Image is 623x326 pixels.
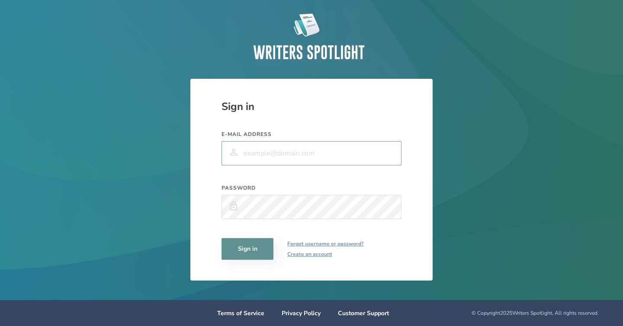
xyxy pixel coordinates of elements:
label: Password [222,184,401,191]
div: Sign in [222,100,401,113]
label: E-mail address [222,131,401,138]
a: Forgot username or password? [287,239,364,249]
div: © Copyright 2025 Writers Spotlight, All rights reserved. [401,310,599,316]
input: example@domain.com [222,141,401,165]
a: Customer Support [338,309,389,317]
a: Privacy Policy [282,309,321,317]
button: Sign in [222,238,273,260]
a: Terms of Service [217,309,264,317]
a: Create an account [287,249,364,259]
